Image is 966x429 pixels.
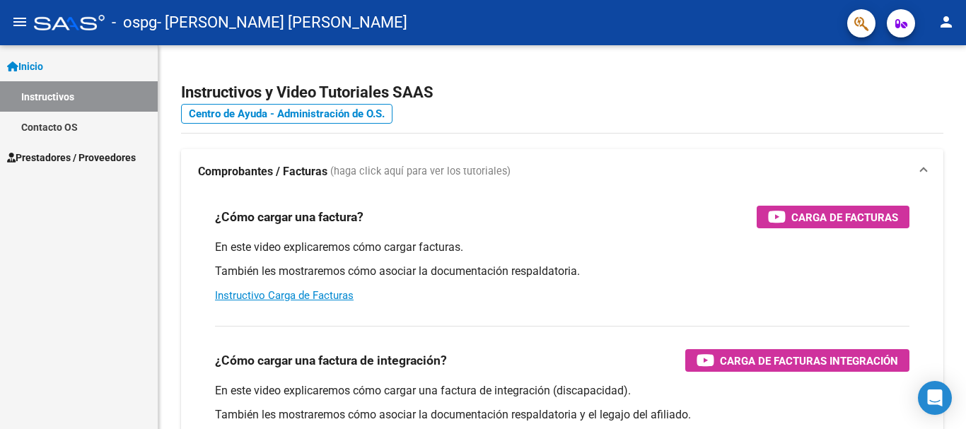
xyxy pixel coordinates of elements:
[757,206,909,228] button: Carga de Facturas
[7,150,136,165] span: Prestadores / Proveedores
[215,240,909,255] p: En este video explicaremos cómo cargar facturas.
[685,349,909,372] button: Carga de Facturas Integración
[215,383,909,399] p: En este video explicaremos cómo cargar una factura de integración (discapacidad).
[215,289,354,302] a: Instructivo Carga de Facturas
[112,7,157,38] span: - ospg
[157,7,407,38] span: - [PERSON_NAME] [PERSON_NAME]
[215,407,909,423] p: También les mostraremos cómo asociar la documentación respaldatoria y el legajo del afiliado.
[215,264,909,279] p: También les mostraremos cómo asociar la documentación respaldatoria.
[11,13,28,30] mat-icon: menu
[7,59,43,74] span: Inicio
[330,164,511,180] span: (haga click aquí para ver los tutoriales)
[938,13,955,30] mat-icon: person
[181,79,943,106] h2: Instructivos y Video Tutoriales SAAS
[215,207,363,227] h3: ¿Cómo cargar una factura?
[181,149,943,194] mat-expansion-panel-header: Comprobantes / Facturas (haga click aquí para ver los tutoriales)
[198,164,327,180] strong: Comprobantes / Facturas
[720,352,898,370] span: Carga de Facturas Integración
[181,104,392,124] a: Centro de Ayuda - Administración de O.S.
[791,208,898,226] span: Carga de Facturas
[918,381,952,415] div: Open Intercom Messenger
[215,351,447,370] h3: ¿Cómo cargar una factura de integración?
